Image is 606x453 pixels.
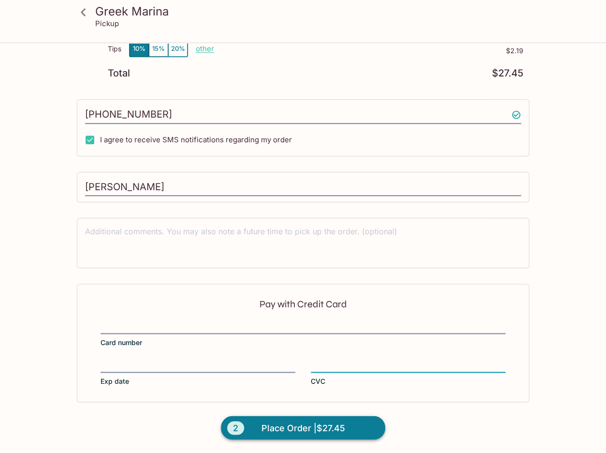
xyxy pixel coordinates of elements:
input: Enter first and last name [85,178,521,196]
p: Pickup [95,19,119,28]
span: 2 [227,421,244,435]
p: Total [108,69,130,78]
iframe: Secure expiration date input frame [101,360,295,371]
p: $2.19 [214,47,523,55]
p: Tips [108,45,121,53]
span: I agree to receive SMS notifications regarding my order [100,135,292,144]
p: Pay with Credit Card [101,300,505,309]
iframe: Secure CVC input frame [311,360,505,371]
p: $27.45 [492,69,523,78]
span: CVC [311,377,325,386]
button: 10% [130,41,149,57]
span: Place Order | $27.45 [261,420,345,436]
span: Card number [101,338,142,347]
h3: Greek Marina [95,4,527,19]
button: 2Place Order |$27.45 [221,416,385,440]
span: Exp date [101,377,129,386]
button: 15% [149,41,168,57]
input: Enter phone number [85,106,521,124]
button: other [196,44,214,53]
button: 20% [168,41,188,57]
iframe: Secure card number input frame [101,321,505,332]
